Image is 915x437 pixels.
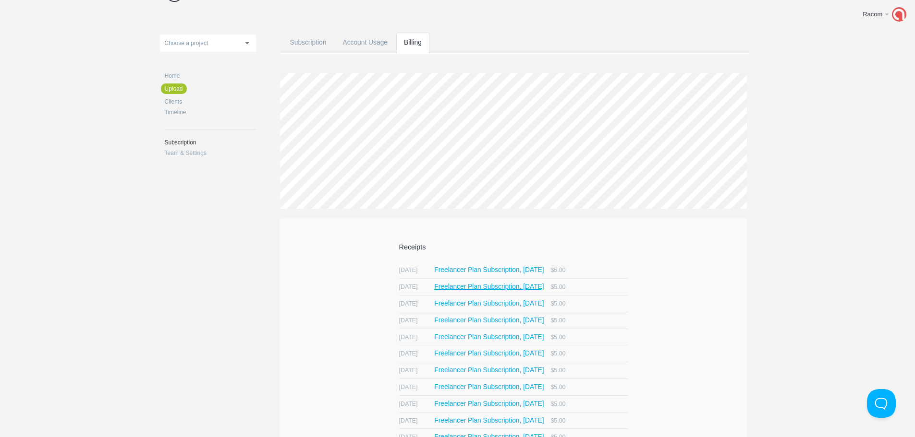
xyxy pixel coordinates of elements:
a: [DATE] Freelancer Plan Subscription, [DATE] $5.00 [399,379,628,395]
span: $5.00 [550,351,565,356]
div: Racom [863,10,883,19]
span: Choose a project [165,40,208,47]
span: [DATE] [399,401,433,407]
span: $5.00 [550,267,565,273]
a: Timeline [165,109,256,115]
a: [DATE] Freelancer Plan Subscription, [DATE] $5.00 [399,396,628,412]
span: [DATE] [399,418,433,424]
span: $5.00 [550,334,565,340]
span: [DATE] [399,351,433,356]
span: $5.00 [550,367,565,373]
span: [DATE] [399,301,433,307]
span: [DATE] [399,284,433,290]
span: $5.00 [550,284,565,290]
span: [DATE] [399,267,433,273]
span: $5.00 [550,301,565,307]
a: Clients [165,99,256,105]
span: $5.00 [550,318,565,323]
span: Freelancer Plan Subscription, [DATE] [434,334,544,341]
span: Freelancer Plan Subscription, [DATE] [434,267,544,273]
a: Subscription [282,33,334,71]
span: $5.00 [550,418,565,424]
span: Freelancer Plan Subscription, [DATE] [434,350,544,357]
span: Freelancer Plan Subscription, [DATE] [434,317,544,324]
a: Account Usage [335,33,395,71]
a: [DATE] Freelancer Plan Subscription, [DATE] $5.00 [399,329,628,345]
span: [DATE] [399,334,433,340]
a: [DATE] Freelancer Plan Subscription, [DATE] $5.00 [399,413,628,429]
span: Freelancer Plan Subscription, [DATE] [434,367,544,374]
img: 1c161367e6a6333f73c16d7d1a21bd98 [892,7,906,22]
a: [DATE] Freelancer Plan Subscription, [DATE] $5.00 [399,295,628,312]
a: [DATE] Freelancer Plan Subscription, [DATE] $5.00 [399,312,628,329]
a: [DATE] Freelancer Plan Subscription, [DATE] $5.00 [399,279,628,295]
a: Team & Settings [165,150,256,156]
span: $5.00 [550,384,565,390]
span: $5.00 [550,401,565,407]
span: [DATE] [399,367,433,373]
h2: Receipts [399,242,628,262]
span: Freelancer Plan Subscription, [DATE] [434,384,544,390]
a: [DATE] Freelancer Plan Subscription, [DATE] $5.00 [399,262,628,278]
a: Upload [161,83,187,94]
span: Freelancer Plan Subscription, [DATE] [434,283,544,290]
a: [DATE] Freelancer Plan Subscription, [DATE] $5.00 [399,362,628,378]
span: [DATE] [399,318,433,323]
span: Freelancer Plan Subscription, [DATE] [434,417,544,424]
span: Freelancer Plan Subscription, [DATE] [434,300,544,307]
a: [DATE] Freelancer Plan Subscription, [DATE] $5.00 [399,345,628,362]
a: Racom [855,5,910,24]
iframe: Help Scout Beacon - Open [867,389,896,418]
a: Subscription [165,140,256,145]
span: [DATE] [399,384,433,390]
a: Home [165,73,256,79]
a: Billing [396,33,429,71]
span: Freelancer Plan Subscription, [DATE] [434,401,544,407]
